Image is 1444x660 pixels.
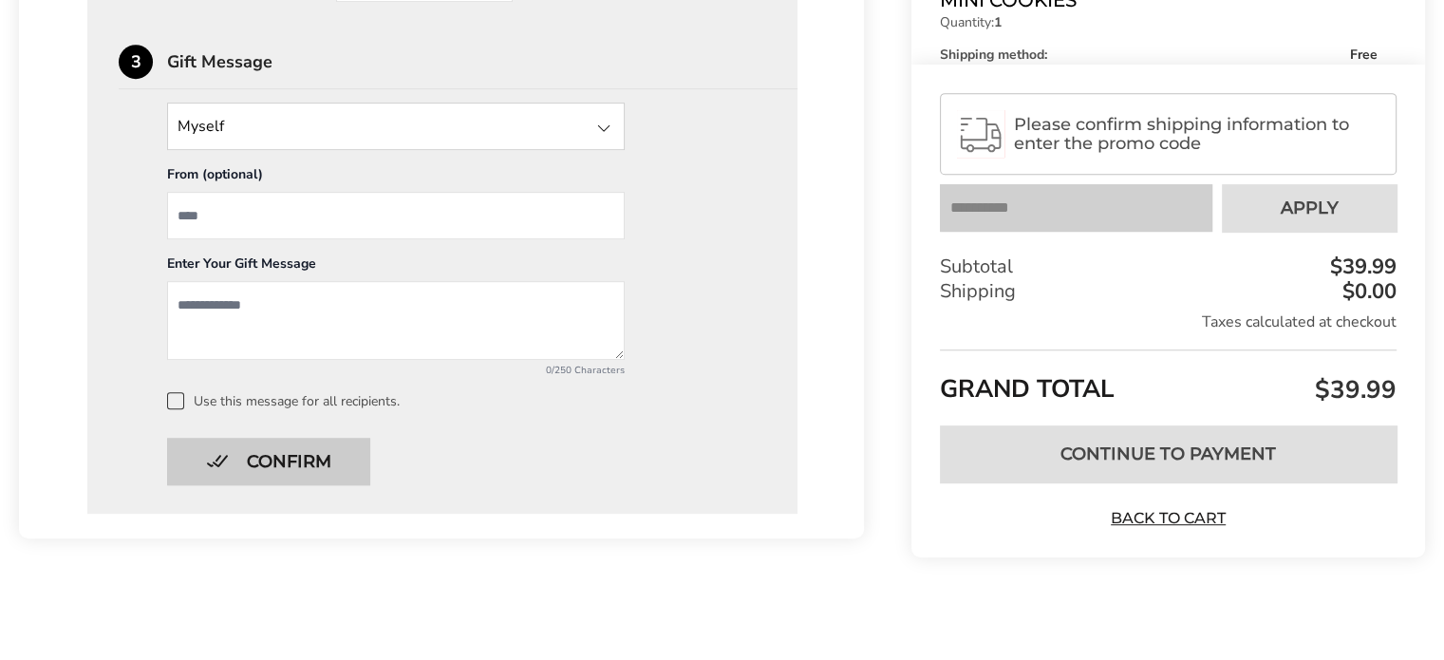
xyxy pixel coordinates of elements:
div: Gift Message [167,53,797,70]
div: Taxes calculated at checkout [940,312,1397,333]
span: Please confirm shipping information to enter the promo code [1014,116,1379,154]
label: Use this message for all recipients. [167,392,766,409]
div: 0/250 Characters [167,364,625,377]
button: Apply [1222,185,1397,233]
textarea: Add a message [167,281,625,360]
div: Enter Your Gift Message [167,255,625,281]
span: Apply [1281,200,1339,217]
input: From [167,192,625,239]
div: GRAND TOTAL [940,350,1397,412]
div: From (optional) [167,165,625,192]
strong: 1 [994,13,1002,31]
input: State [167,103,625,150]
div: $0.00 [1338,282,1397,303]
p: Quantity: [940,16,1378,29]
a: Back to Cart [1102,508,1235,529]
span: Free [1350,48,1378,62]
div: Subtotal [940,255,1397,280]
span: $39.99 [1310,373,1397,406]
div: Shipping method: [940,48,1378,62]
div: $39.99 [1325,257,1397,278]
button: Confirm button [167,438,370,485]
div: Shipping [940,280,1397,305]
button: Continue to Payment [940,425,1397,482]
div: 3 [119,45,153,79]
